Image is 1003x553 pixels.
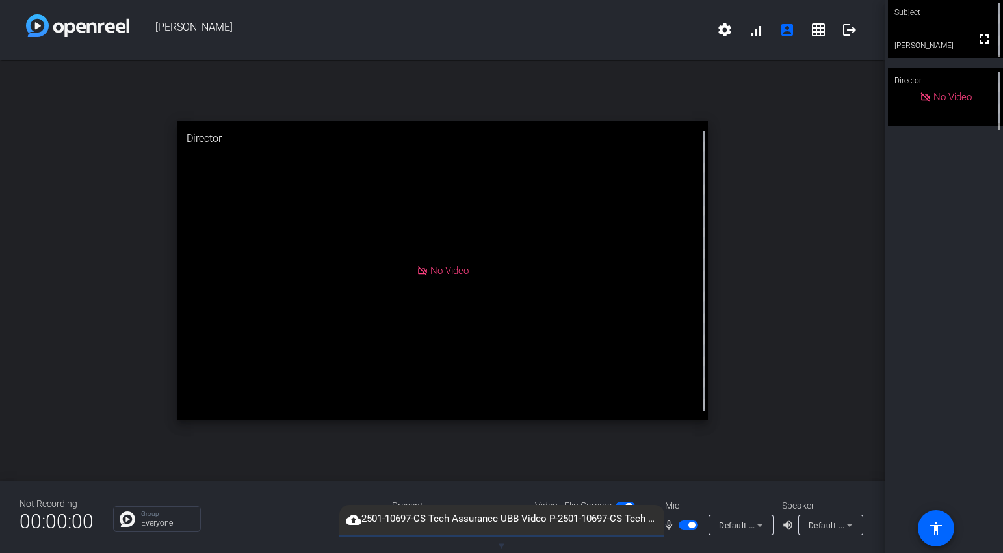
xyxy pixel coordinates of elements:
span: Video [535,499,558,513]
mat-icon: logout [842,22,857,38]
mat-icon: mic_none [663,517,679,533]
span: 00:00:00 [20,506,94,537]
span: [PERSON_NAME] [129,14,709,46]
div: Director [177,121,708,156]
span: Flip Camera [564,499,612,513]
img: Chat Icon [120,511,135,527]
div: Mic [652,499,782,513]
p: Everyone [141,519,194,527]
mat-icon: volume_up [782,517,798,533]
button: signal_cellular_alt [740,14,772,46]
p: Group [141,511,194,517]
div: Not Recording [20,497,94,511]
div: Present [392,499,522,513]
mat-icon: settings [717,22,733,38]
mat-icon: account_box [779,22,795,38]
span: No Video [933,91,972,103]
span: 2501-10697-CS Tech Assurance UBB Video P-2501-10697-CS Tech Assurance UBB Video Podcasts - Spring... [339,511,664,527]
span: ▼ [497,540,506,552]
mat-icon: fullscreen [976,31,992,47]
div: Director [888,68,1003,93]
span: No Video [430,265,469,276]
span: Default - External Headphones (Built-in) [809,520,959,530]
mat-icon: cloud_upload [346,512,361,528]
img: white-gradient.svg [26,14,129,37]
mat-icon: grid_on [811,22,826,38]
mat-icon: accessibility [928,520,944,536]
span: Default - External Microphone (Built-in) [719,520,866,530]
div: Speaker [782,499,860,513]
